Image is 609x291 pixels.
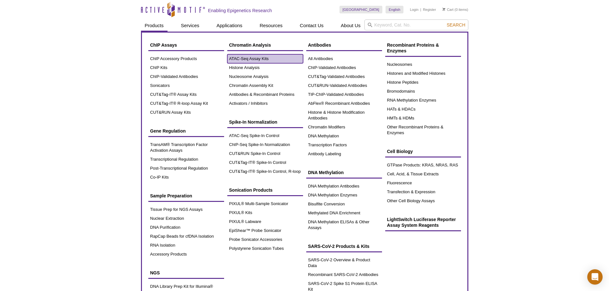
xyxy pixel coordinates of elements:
[308,244,370,249] span: SARS-CoV-2 Products & Kits
[364,19,468,30] input: Keyword, Cat. No.
[306,54,382,63] a: All Antibodies
[385,39,461,57] a: Recombinant Proteins & Enzymes
[150,270,160,275] span: NGS
[306,218,382,232] a: DNA Methylation ELISAs & Other Assays
[306,256,382,270] a: SARS-CoV-2 Overview & Product Data
[227,63,303,72] a: Histone Analysis
[148,267,224,279] a: NGS
[227,72,303,81] a: Nucleosome Analysis
[148,232,224,241] a: RapCap Beads for cfDNA Isolation
[227,140,303,149] a: ChIP-Seq Spike-In Normalization
[213,19,246,32] a: Applications
[385,96,461,105] a: RNA Methylation Enzymes
[386,6,403,13] a: English
[306,99,382,108] a: AbFlex® Recombinant Antibodies
[296,19,327,32] a: Contact Us
[306,200,382,209] a: Bisulfite Conversion
[442,6,468,13] li: (0 items)
[148,81,224,90] a: Sonicators
[385,188,461,196] a: Transfection & Expression
[256,19,286,32] a: Resources
[148,241,224,250] a: RNA Isolation
[306,166,382,179] a: DNA Methylation
[306,182,382,191] a: DNA Methylation Antibodies
[387,217,456,228] span: LightSwitch Luciferase Reporter Assay System Reagents
[337,19,364,32] a: About Us
[306,39,382,51] a: Antibodies
[587,269,603,285] div: Open Intercom Messenger
[229,188,273,193] span: Sonication Products
[148,250,224,259] a: Accessory Products
[148,99,224,108] a: CUT&Tag-IT® R-loop Assay Kit
[148,173,224,182] a: Co-IP Kits
[306,81,382,90] a: CUT&RUN-Validated Antibodies
[227,235,303,244] a: Probe Sonicator Accessories
[148,39,224,51] a: ChIP Assays
[148,72,224,81] a: ChIP-Validated Antibodies
[385,179,461,188] a: Fluorescence
[442,7,454,12] a: Cart
[385,213,461,231] a: LightSwitch Luciferase Reporter Assay System Reagents
[385,114,461,123] a: HMTs & HDMs
[306,149,382,158] a: Antibody Labeling
[227,158,303,167] a: CUT&Tag-IT® Spike-In Control
[227,90,303,99] a: Antibodies & Recombinant Proteins
[385,69,461,78] a: Histones and Modified Histones
[306,191,382,200] a: DNA Methylation Enzymes
[306,209,382,218] a: Methylated DNA Enrichment
[385,105,461,114] a: HATs & HDACs
[148,108,224,117] a: CUT&RUN Assay Kits
[208,8,272,13] h2: Enabling Epigenetics Research
[385,145,461,157] a: Cell Biology
[148,205,224,214] a: Tissue Prep for NGS Assays
[227,116,303,128] a: Spike-In Normalization
[445,22,467,28] button: Search
[387,42,439,53] span: Recombinant Proteins & Enzymes
[227,131,303,140] a: ATAC-Seq Spike-In Control
[387,149,413,154] span: Cell Biology
[148,125,224,137] a: Gene Regulation
[148,155,224,164] a: Transcriptional Regulation
[227,244,303,253] a: Polystyrene Sonication Tubes
[306,123,382,132] a: Chromatin Modifiers
[385,123,461,137] a: Other Recombinant Proteins & Enzymes
[227,217,303,226] a: PIXUL® Labware
[227,54,303,63] a: ATAC-Seq Assay Kits
[148,164,224,173] a: Post-Transcriptional Regulation
[150,193,192,198] span: Sample Preparation
[308,42,331,48] span: Antibodies
[306,72,382,81] a: CUT&Tag-Validated Antibodies
[385,161,461,170] a: GTPase Products: KRAS, NRAS, RAS
[227,167,303,176] a: CUT&Tag-IT® Spike-In Control, R-loop
[150,42,177,48] span: ChIP Assays
[306,63,382,72] a: ChIP-Validated Antibodies
[227,184,303,196] a: Sonication Products
[227,99,303,108] a: Activators / Inhibitors
[177,19,203,32] a: Services
[306,240,382,252] a: SARS-CoV-2 Products & Kits
[385,170,461,179] a: Cell, Acid, & Tissue Extracts
[306,270,382,279] a: Recombinant SARS-CoV-2 Antibodies
[447,22,465,27] span: Search
[306,132,382,141] a: DNA Methylation
[420,6,421,13] li: |
[227,199,303,208] a: PIXUL® Multi-Sample Sonicator
[385,196,461,205] a: Other Cell Biology Assays
[306,90,382,99] a: TIP-ChIP-Validated Antibodies
[227,39,303,51] a: Chromatin Analysis
[148,282,224,291] a: DNA Library Prep Kit for Illumina®
[442,8,445,11] img: Your Cart
[148,190,224,202] a: Sample Preparation
[229,119,277,125] span: Spike-In Normalization
[148,90,224,99] a: CUT&Tag-IT® Assay Kits
[148,140,224,155] a: TransAM® Transcription Factor Activation Assays
[423,7,436,12] a: Register
[306,108,382,123] a: Histone & Histone Modification Antibodies
[148,63,224,72] a: ChIP Kits
[410,7,418,12] a: Login
[148,223,224,232] a: DNA Purification
[141,19,168,32] a: Products
[308,170,344,175] span: DNA Methylation
[385,60,461,69] a: Nucleosomes
[306,141,382,149] a: Transcription Factors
